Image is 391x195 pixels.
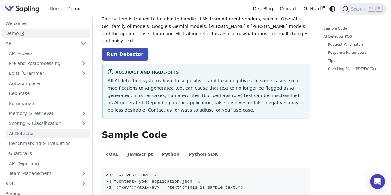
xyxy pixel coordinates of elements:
a: Scoring & Classification [6,119,90,128]
a: API [2,39,77,48]
li: cURL [102,146,123,163]
img: Sapling.ai [4,4,40,13]
a: Demo [2,29,90,38]
span: curl -X POST [URL] \ [106,173,157,178]
li: Python SDK [184,146,223,163]
a: Guardrails [6,149,90,158]
a: API Reporting [6,159,90,168]
a: Autocomplete [6,79,90,88]
a: Request Parameters [328,42,378,48]
button: Switch between dark and light mode (currently system mode) [328,4,337,13]
div: Open Intercom Messenger [370,174,385,189]
kbd: K [376,6,382,11]
a: GitHub [300,4,328,14]
a: Dev Blog [249,4,276,14]
h2: Sample Code [102,129,310,141]
a: Demo [64,4,84,14]
a: Team Management [6,169,90,178]
a: Memory & Retrieval [6,109,90,118]
li: JavaScript [123,146,157,163]
a: Rephrase [6,89,90,98]
p: The system is trained to be able to handle LLMs from different vendors, such as OpenAI's GPT fami... [102,15,310,45]
a: Pre and Postprocessing [6,59,90,68]
li: Python [157,146,184,163]
a: Run Detector [102,48,148,61]
a: Sample Code [323,26,380,32]
span: -H "Content-Type: application/json" \ [106,179,200,184]
div: Accuracy and Trade-offs [108,69,305,76]
a: Contact [276,4,300,14]
p: All AI detection systems have false positives and false negatives. In some cases, small modificat... [108,77,305,114]
button: Expand sidebar category 'SDK' [77,179,90,188]
a: Tips [328,58,378,64]
button: Search (Ctrl+K) [340,3,386,15]
a: Sapling.ai [4,4,42,13]
a: SDK [2,179,77,188]
a: Welcome [2,19,90,28]
a: Summarize [6,99,90,108]
a: AI Detector [6,129,90,138]
a: Checking Files (PDF/DOCX) [328,66,378,72]
a: API Access [6,49,90,58]
a: AI Detector POST [323,34,380,40]
a: Docs [46,4,64,14]
span: -d '{"key":"<api-key>", "text":"This is sample text."}' [106,185,245,190]
a: Benchmarking & Evaluation [6,139,90,148]
span: Search [349,6,368,11]
a: Response Parameters [328,50,378,56]
button: Collapse sidebar category 'API' [77,39,90,48]
a: Edits (Grammar) [6,69,90,78]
